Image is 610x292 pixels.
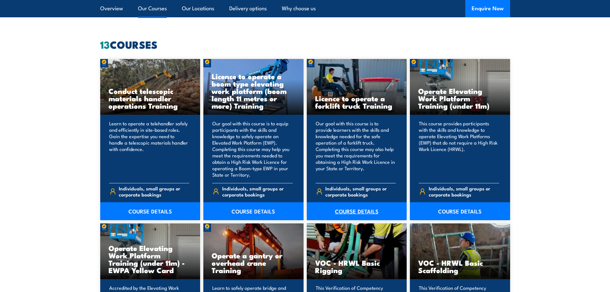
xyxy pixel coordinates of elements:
span: Individuals, small groups or corporate bookings [429,185,499,197]
h3: VOC - HRWL Basic Scaffolding [418,259,502,274]
h2: COURSES [100,40,510,49]
a: COURSE DETAILS [410,202,510,220]
p: This course provides participants with the skills and knowledge to operate Elevating Work Platfor... [419,120,499,178]
h3: Conduct telescopic materials handler operations Training [109,87,192,109]
h3: Operate a gantry or overhead crane Training [212,252,295,274]
strong: 13 [100,36,110,52]
span: Individuals, small groups or corporate bookings [325,185,396,197]
h3: Licence to operate a forklift truck Training [315,95,399,109]
h3: Operate Elevating Work Platform Training (under 11m) - EWPA Yellow Card [109,244,192,274]
span: Individuals, small groups or corporate bookings [222,185,293,197]
p: Our goal with this course is to equip participants with the skills and knowledge to safely operat... [212,120,293,178]
span: Individuals, small groups or corporate bookings [119,185,189,197]
a: COURSE DETAILS [203,202,304,220]
h3: VOC - HRWL Basic Rigging [315,259,399,274]
h3: Operate Elevating Work Platform Training (under 11m) [418,87,502,109]
a: COURSE DETAILS [307,202,407,220]
h3: Licence to operate a boom type elevating work platform (boom length 11 metres or more) Training [212,72,295,109]
p: Learn to operate a telehandler safely and efficiently in site-based roles. Gain the expertise you... [109,120,190,178]
a: COURSE DETAILS [100,202,200,220]
p: Our goal with this course is to provide learners with the skills and knowledge needed for the saf... [316,120,396,178]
